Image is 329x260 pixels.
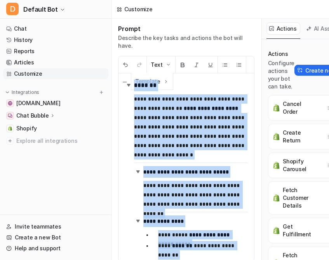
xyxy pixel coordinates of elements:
span: Default Bot [23,4,58,15]
img: Undo [122,62,129,68]
img: Get Fulfillment icon [273,227,280,234]
img: Chat Bubble [8,113,12,118]
img: www.antoinetteferwerda.com.au [8,101,12,106]
p: Actions [268,50,294,58]
a: Invite teammates [3,221,108,232]
button: Bold [176,56,190,73]
img: Redo [136,62,143,68]
span: Shopify [16,125,37,132]
img: Fetch Customer Details icon [273,194,280,202]
p: Shopify Carousel [283,158,306,173]
span: D [6,3,19,15]
img: Shopify Carousel icon [273,161,280,169]
h1: Prompt [118,25,254,33]
a: Reports [3,46,108,57]
span: [DOMAIN_NAME] [16,99,60,107]
img: Unordered List [222,62,228,68]
img: Shopify [8,126,12,131]
button: Unordered List [218,56,232,73]
button: Template [131,73,173,90]
p: Chat Bubble [16,112,49,120]
a: Create a new Bot [3,232,108,243]
p: Integrations [12,89,39,95]
p: Describe the key tasks and actions the bot will have. [118,34,254,50]
a: www.antoinetteferwerda.com.au[DOMAIN_NAME] [3,98,108,109]
p: Cancel Order [283,100,301,116]
button: Italic [190,56,204,73]
button: Actions [266,23,300,35]
p: Get Fulfillment [283,223,311,238]
div: Customize [124,5,152,13]
img: Ordered List [236,62,242,68]
img: explore all integrations [6,137,14,145]
img: Italic [193,62,200,68]
img: Underline [207,62,214,68]
p: Fetch Customer Details [283,186,308,210]
button: Undo [118,56,132,73]
img: Create action [298,68,303,73]
img: expand menu [5,90,10,95]
a: Help and support [3,243,108,254]
img: Create Return icon [273,133,280,140]
a: History [3,35,108,45]
a: Customize [3,68,108,79]
button: Integrations [3,88,42,96]
img: expand-arrow.svg [134,217,142,225]
p: Create Return [283,129,301,144]
img: Cancel Order icon [273,104,280,112]
a: ShopifyShopify [3,123,108,134]
img: expand-arrow.svg [134,168,142,175]
img: Dropdown Down Arrow [165,62,171,68]
p: Configure actions your bot can take. [268,59,294,90]
button: Text [147,56,175,73]
button: Redo [132,56,146,73]
a: Explore all integrations [3,135,108,146]
a: Articles [3,57,108,68]
span: Explore all integrations [16,135,105,147]
img: expand-arrow.svg [125,81,132,89]
img: Bold [179,62,186,68]
a: Chat [3,23,108,34]
img: menu_add.svg [99,90,104,95]
button: Underline [204,56,218,73]
button: Ordered List [232,56,246,73]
